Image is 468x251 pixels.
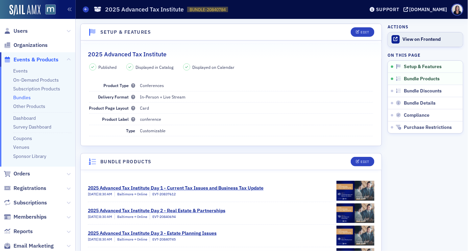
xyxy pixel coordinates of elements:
[41,4,56,16] a: View Homepage
[88,185,264,192] div: 2025 Advanced Tax Institute Day 1 - Current Tax Issues and Business Tax Update
[351,157,374,166] button: Edit
[14,27,28,35] span: Users
[4,185,46,192] a: Registrations
[88,207,225,214] div: 2025 Advanced Tax Institute Day 2 - Real Estate & Partnerships
[115,214,147,220] div: Baltimore + Online
[361,160,369,164] div: Edit
[4,27,28,35] a: Users
[9,5,41,16] img: SailAMX
[150,214,176,220] div: EVT-20840694
[4,170,30,177] a: Orders
[404,112,429,118] span: Compliance
[88,214,99,219] span: [DATE]
[14,213,47,221] span: Memberships
[4,228,33,235] a: Reports
[115,192,147,197] div: Baltimore + Online
[88,192,99,196] span: [DATE]
[4,199,47,206] a: Subscriptions
[13,153,46,159] a: Sponsor Library
[136,64,174,70] span: Displayed in Catalog
[99,64,117,70] span: Published
[410,6,447,12] div: [DOMAIN_NAME]
[100,158,152,165] h4: Bundle Products
[13,68,28,74] a: Events
[13,77,59,83] a: On-Demand Products
[14,242,54,250] span: Email Marketing
[115,237,147,242] div: Baltimore + Online
[388,52,463,58] h4: On this page
[99,214,112,219] span: 8:30 AM
[4,242,54,250] a: Email Marketing
[88,50,167,59] h2: 2025 Advanced Tax Institute
[102,116,136,122] span: Product Label
[99,192,112,196] span: 8:30 AM
[14,185,46,192] span: Registrations
[403,36,460,43] div: View on Frontend
[13,135,32,141] a: Coupons
[140,83,164,88] span: Conferences
[388,24,409,30] h4: Actions
[13,86,60,92] a: Subscription Products
[403,7,450,12] button: [DOMAIN_NAME]
[104,83,136,88] span: Product Type
[13,115,36,121] a: Dashboard
[376,6,399,12] div: Support
[99,237,112,242] span: 8:30 AM
[126,128,136,133] span: Type
[140,105,149,111] span: Card
[404,76,440,82] span: Bundle Products
[140,125,373,136] dd: Customizable
[193,64,235,70] span: Displayed on Calendar
[105,5,184,13] h1: 2025 Advanced Tax Institute
[140,114,373,124] dd: conference
[4,41,48,49] a: Organizations
[14,41,48,49] span: Organizations
[361,30,369,34] div: Edit
[14,228,33,235] span: Reports
[150,192,176,197] div: EVT-20837612
[4,56,58,63] a: Events & Products
[88,179,374,202] a: 2025 Advanced Tax Institute Day 1 - Current Tax Issues and Business Tax Update[DATE] 8:30 AMBalti...
[88,237,99,242] span: [DATE]
[14,56,58,63] span: Events & Products
[4,213,47,221] a: Memberships
[13,144,29,150] a: Venues
[150,237,176,242] div: EVT-20840745
[88,202,374,224] a: 2025 Advanced Tax Institute Day 2 - Real Estate & Partnerships[DATE] 8:30 AMBaltimore + OnlineEVT...
[89,105,136,111] span: Product Page Layout
[404,100,436,106] span: Bundle Details
[100,29,151,36] h4: Setup & Features
[451,4,463,16] span: Profile
[14,170,30,177] span: Orders
[13,103,45,109] a: Other Products
[88,225,374,247] a: 2025 Advanced Tax Institute Day 3 - Estate Planning Issues[DATE] 8:30 AMBaltimore + OnlineEVT-208...
[98,94,136,100] span: Delivery Format
[404,124,452,131] span: Purchase Restrictions
[13,124,51,130] a: Survey Dashboard
[404,88,442,94] span: Bundle Discounts
[190,7,226,12] span: BUNDLE-20840784
[388,32,463,47] a: View on Frontend
[45,4,56,15] img: SailAMX
[13,94,31,101] a: Bundles
[351,27,374,37] button: Edit
[404,64,442,70] span: Setup & Features
[88,230,217,237] div: 2025 Advanced Tax Institute Day 3 - Estate Planning Issues
[140,94,186,100] span: In-Person + Live Stream
[14,199,47,206] span: Subscriptions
